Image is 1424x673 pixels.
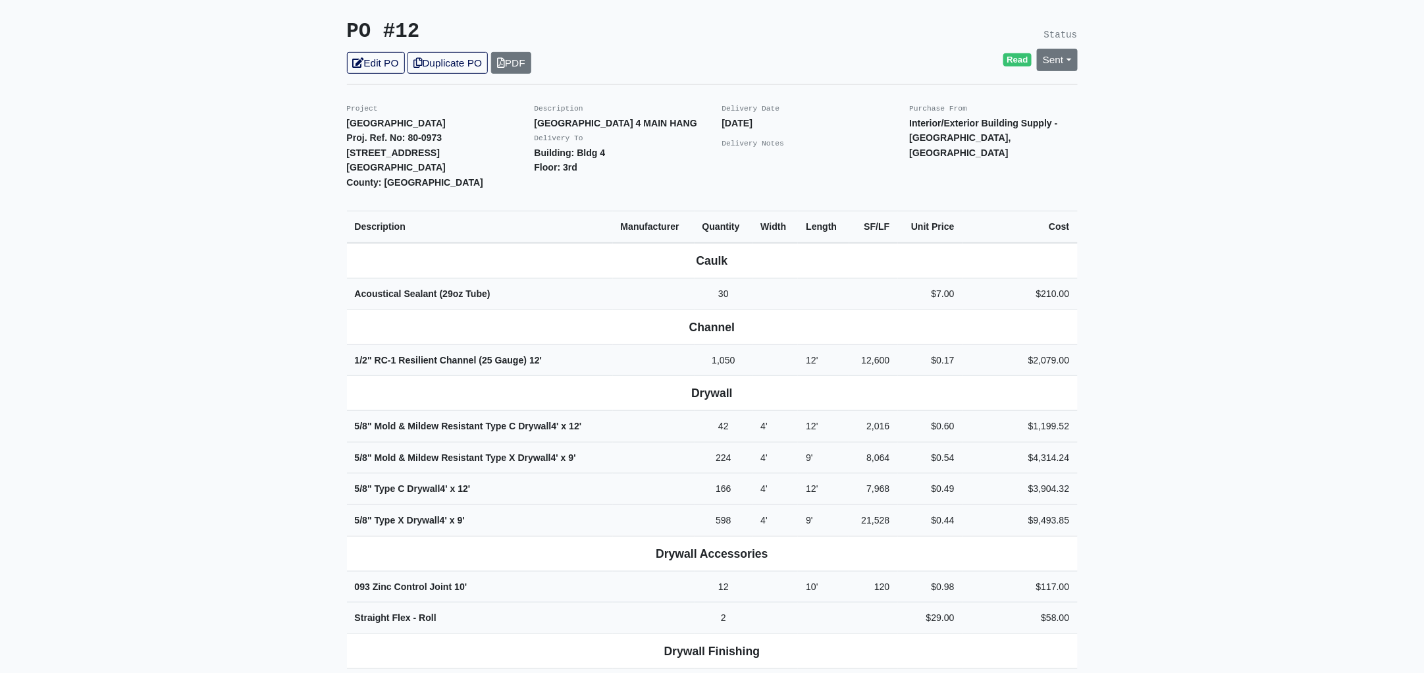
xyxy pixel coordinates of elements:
td: 42 [695,411,753,443]
b: Drywall [691,387,733,400]
strong: 5/8" Mold & Mildew Resistant Type C Drywall [355,421,582,431]
td: 598 [695,504,753,536]
span: 12' [806,483,818,494]
td: 7,968 [849,473,897,505]
a: PDF [491,52,531,74]
td: 12,600 [849,344,897,376]
strong: Acoustical Sealant (29oz Tube) [355,288,490,299]
td: 1,050 [695,344,753,376]
td: 166 [695,473,753,505]
span: 4' [760,421,768,431]
span: 4' [551,452,558,463]
strong: Building: Bldg 4 [535,148,606,158]
td: $3,904.32 [963,473,1078,505]
span: 4' [440,483,448,494]
td: $0.98 [898,571,963,603]
td: $0.60 [898,411,963,443]
td: $58.00 [963,603,1078,634]
td: $9,493.85 [963,504,1078,536]
a: Edit PO [347,52,405,74]
b: Drywall Accessories [656,547,768,560]
span: 12' [806,355,818,365]
th: Quantity [695,211,753,243]
td: $210.00 [963,279,1078,310]
small: Delivery Date [722,105,780,113]
span: Read [1003,53,1032,67]
th: SF/LF [849,211,897,243]
small: Description [535,105,583,113]
strong: [GEOGRAPHIC_DATA] 4 MAIN HANG [535,118,697,128]
td: 8,064 [849,442,897,473]
td: $29.00 [898,603,963,634]
strong: Floor: 3rd [535,162,578,173]
span: 9' [806,515,813,525]
td: 21,528 [849,504,897,536]
strong: 5/8" Type X Drywall [355,515,465,525]
td: 2,016 [849,411,897,443]
span: x [450,515,455,525]
td: 2 [695,603,753,634]
td: $0.54 [898,442,963,473]
strong: [GEOGRAPHIC_DATA] [347,118,446,128]
th: Manufacturer [613,211,695,243]
td: 224 [695,442,753,473]
h3: PO #12 [347,20,702,44]
span: 4' [552,421,559,431]
th: Cost [963,211,1078,243]
a: Sent [1037,49,1078,70]
span: 4' [760,452,768,463]
span: 4' [760,515,768,525]
td: $0.49 [898,473,963,505]
span: 10' [454,581,467,592]
th: Length [798,211,849,243]
span: x [561,452,566,463]
td: $117.00 [963,571,1078,603]
span: 12' [458,483,470,494]
small: Purchase From [910,105,968,113]
td: $7.00 [898,279,963,310]
p: Interior/Exterior Building Supply - [GEOGRAPHIC_DATA], [GEOGRAPHIC_DATA] [910,116,1078,161]
span: 9' [806,452,813,463]
b: Drywall Finishing [664,645,760,658]
span: x [562,421,567,431]
span: 4' [760,483,768,494]
strong: Straight Flex - Roll [355,612,436,623]
td: 30 [695,279,753,310]
strong: 5/8" Type C Drywall [355,483,471,494]
strong: [DATE] [722,118,753,128]
span: 12' [806,421,818,431]
b: Caulk [697,254,728,267]
span: 12' [569,421,581,431]
td: 12 [695,571,753,603]
strong: 093 Zinc Control Joint [355,581,467,592]
span: x [450,483,456,494]
span: 9' [458,515,465,525]
span: 12' [529,355,542,365]
small: Project [347,105,378,113]
small: Status [1044,30,1078,40]
b: Channel [689,321,735,334]
strong: 1/2" RC-1 Resilient Channel (25 Gauge) [355,355,542,365]
span: 10' [806,581,818,592]
th: Width [752,211,798,243]
small: Delivery Notes [722,140,785,148]
strong: [GEOGRAPHIC_DATA] [347,162,446,173]
strong: County: [GEOGRAPHIC_DATA] [347,177,484,188]
td: $2,079.00 [963,344,1078,376]
th: Unit Price [898,211,963,243]
strong: 5/8" Mold & Mildew Resistant Type X Drywall [355,452,576,463]
th: Description [347,211,613,243]
td: $0.17 [898,344,963,376]
td: 120 [849,571,897,603]
span: 4' [440,515,447,525]
strong: Proj. Ref. No: 80-0973 [347,132,442,143]
strong: [STREET_ADDRESS] [347,148,440,158]
span: 9' [569,452,576,463]
td: $4,314.24 [963,442,1078,473]
td: $0.44 [898,504,963,536]
a: Duplicate PO [408,52,488,74]
small: Delivery To [535,134,583,142]
td: $1,199.52 [963,411,1078,443]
